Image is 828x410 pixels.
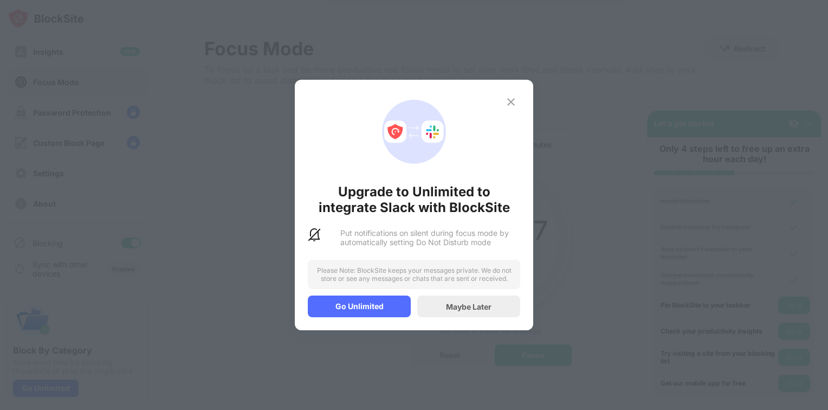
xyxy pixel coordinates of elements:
div: Put notifications on silent during focus mode by automatically setting Do Not Disturb mode [340,228,520,247]
div: Maybe Later [446,302,491,311]
div: animation [375,93,453,171]
div: Upgrade to Unlimited to integrate Slack with BlockSite [308,184,520,215]
img: x-button.svg [504,95,517,108]
div: Go Unlimited [308,296,411,317]
img: slack-dnd-notifications.svg [308,228,321,241]
div: Please Note: BlockSite keeps your messages private. We do not store or see any messages or chats ... [308,260,520,289]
